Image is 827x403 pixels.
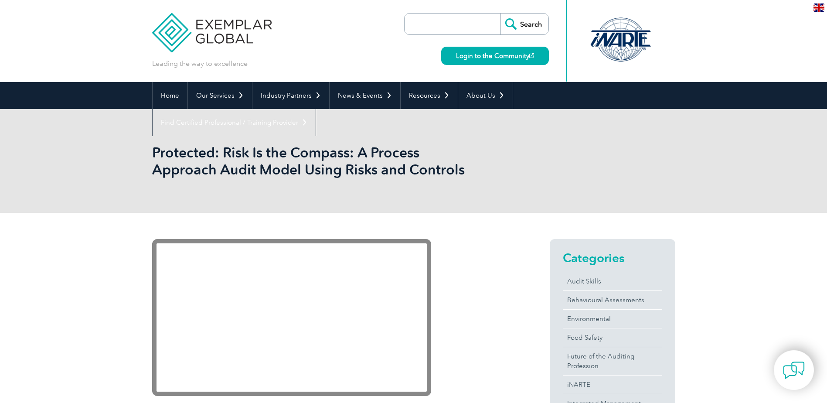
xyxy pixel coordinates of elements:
[188,82,252,109] a: Our Services
[563,251,662,265] h2: Categories
[529,53,534,58] img: open_square.png
[330,82,400,109] a: News & Events
[152,59,248,68] p: Leading the way to excellence
[153,109,316,136] a: Find Certified Professional / Training Provider
[813,3,824,12] img: en
[401,82,458,109] a: Resources
[563,347,662,375] a: Future of the Auditing Profession
[500,14,548,34] input: Search
[563,272,662,290] a: Audit Skills
[563,376,662,394] a: iNARTE
[563,328,662,347] a: Food Safety
[153,82,187,109] a: Home
[563,310,662,328] a: Environmental
[783,359,805,381] img: contact-chat.png
[441,47,549,65] a: Login to the Community
[152,144,487,178] h1: Protected: Risk Is the Compass: A Process Approach Audit Model Using Risks and Controls
[458,82,513,109] a: About Us
[152,239,431,396] iframe: YouTube video player
[563,291,662,309] a: Behavioural Assessments
[252,82,329,109] a: Industry Partners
